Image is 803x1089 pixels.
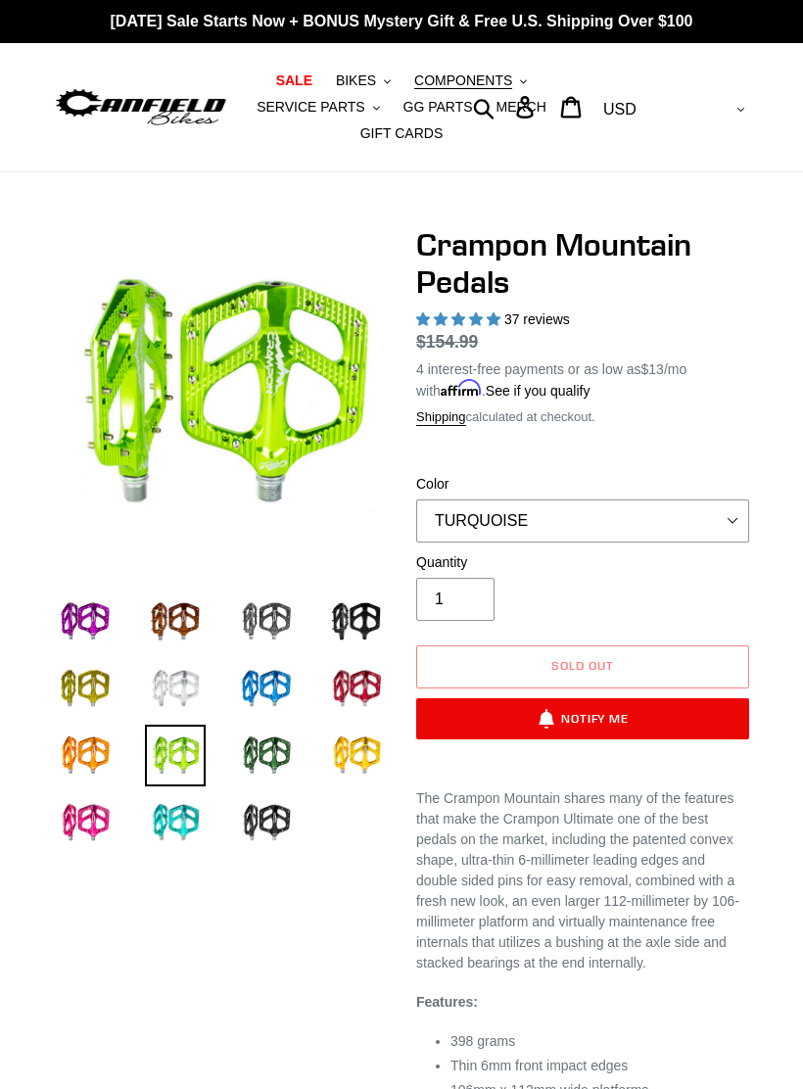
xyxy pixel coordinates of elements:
h1: Crampon Mountain Pedals [416,226,749,302]
button: Notify Me [416,698,749,739]
span: SALE [276,72,312,89]
img: Load image into Gallery viewer, blue [235,658,297,720]
img: Load image into Gallery viewer, bronze [145,591,207,652]
img: Canfield Bikes [54,85,228,128]
img: Load image into Gallery viewer, black [235,792,297,854]
label: Color [416,474,749,495]
button: BIKES [326,68,401,94]
img: Load image into Gallery viewer, orange [54,725,116,786]
span: SERVICE PARTS [257,99,364,116]
img: Load image into Gallery viewer, grey [235,591,297,652]
p: 4 interest-free payments or as low as /mo with . [416,355,749,402]
label: Quantity [416,552,749,573]
img: Load image into Gallery viewer, stealth [326,591,388,652]
li: Thin 6mm front impact edges [450,1056,749,1076]
img: Load image into Gallery viewer, PNW-green [235,725,297,786]
div: calculated at checkout. [416,407,749,427]
img: Load image into Gallery viewer, Silver [145,658,207,720]
span: BIKES [336,72,376,89]
span: GG PARTS [403,99,473,116]
img: Load image into Gallery viewer, gold [326,725,388,786]
button: COMPONENTS [404,68,537,94]
strong: Features: [416,994,478,1010]
span: Affirm [441,380,482,397]
a: GIFT CARDS [351,120,453,147]
img: Load image into Gallery viewer, red [326,658,388,720]
a: See if you qualify - Learn more about Affirm Financing (opens in modal) [486,383,590,399]
img: Load image into Gallery viewer, pink [54,792,116,854]
a: GG PARTS [394,94,483,120]
img: Load image into Gallery viewer, fern-green [145,725,207,786]
li: 398 grams [450,1031,749,1052]
s: $154.99 [416,332,478,352]
p: The Crampon Mountain shares many of the features that make the Crampon Ultimate one of the best p... [416,788,749,973]
span: $13 [641,361,664,377]
button: Sold out [416,645,749,688]
img: Load image into Gallery viewer, purple [54,591,116,652]
img: Load image into Gallery viewer, gold [54,658,116,720]
button: SERVICE PARTS [247,94,389,120]
a: SALE [266,68,322,94]
span: COMPONENTS [414,72,512,89]
span: 4.97 stars [416,311,504,327]
img: Load image into Gallery viewer, turquoise [145,792,207,854]
span: 37 reviews [504,311,570,327]
span: Sold out [551,658,614,673]
span: GIFT CARDS [360,125,444,142]
a: Shipping [416,409,466,426]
